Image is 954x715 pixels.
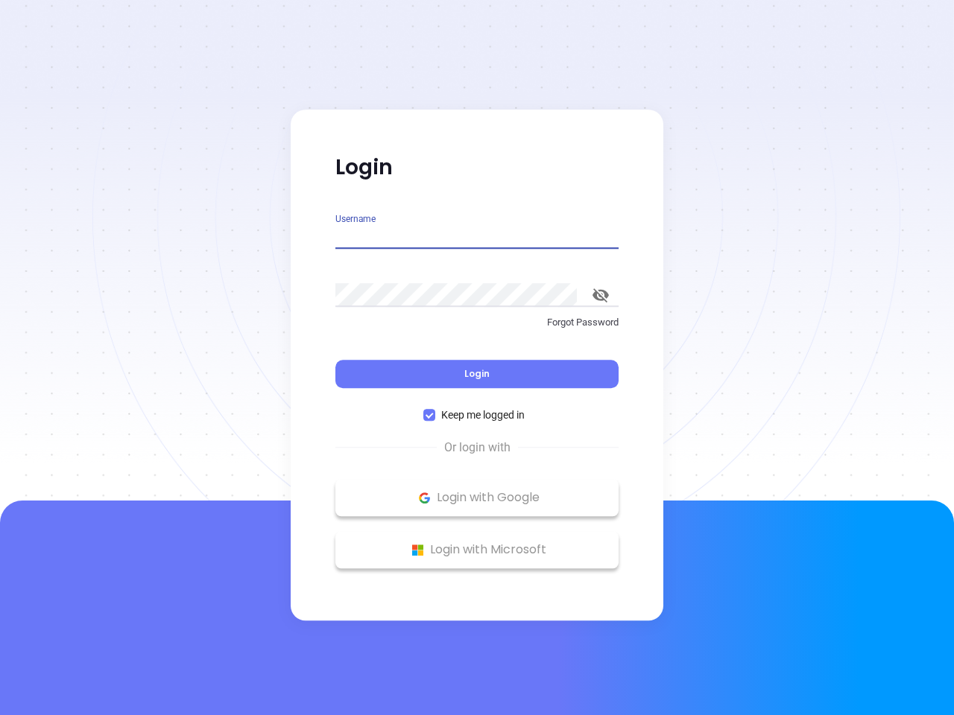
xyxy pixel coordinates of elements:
[335,154,619,181] p: Login
[464,367,490,380] span: Login
[343,538,611,561] p: Login with Microsoft
[335,479,619,516] button: Google Logo Login with Google
[343,486,611,509] p: Login with Google
[435,407,531,423] span: Keep me logged in
[335,214,376,223] label: Username
[335,531,619,568] button: Microsoft Logo Login with Microsoft
[583,277,619,313] button: toggle password visibility
[408,541,427,559] img: Microsoft Logo
[335,315,619,342] a: Forgot Password
[335,315,619,330] p: Forgot Password
[335,360,619,388] button: Login
[437,439,518,457] span: Or login with
[415,489,434,507] img: Google Logo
